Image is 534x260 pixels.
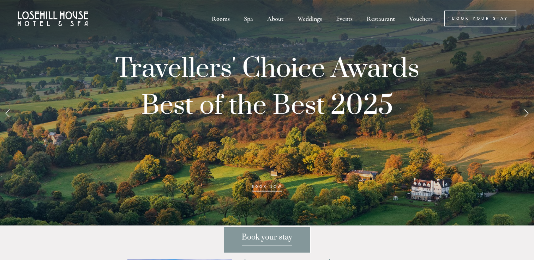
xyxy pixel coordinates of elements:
[518,102,534,123] a: Next Slide
[330,11,359,26] div: Events
[224,227,311,253] a: Book your stay
[18,11,88,26] img: Losehill House
[238,11,259,26] div: Spa
[242,233,292,246] span: Book your stay
[252,185,282,192] a: BOOK NOW
[360,11,401,26] div: Restaurant
[403,11,439,26] a: Vouchers
[205,11,236,26] div: Rooms
[444,11,516,26] a: Book Your Stay
[291,11,328,26] div: Weddings
[87,50,447,198] p: Travellers' Choice Awards Best of the Best 2025
[261,11,290,26] div: About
